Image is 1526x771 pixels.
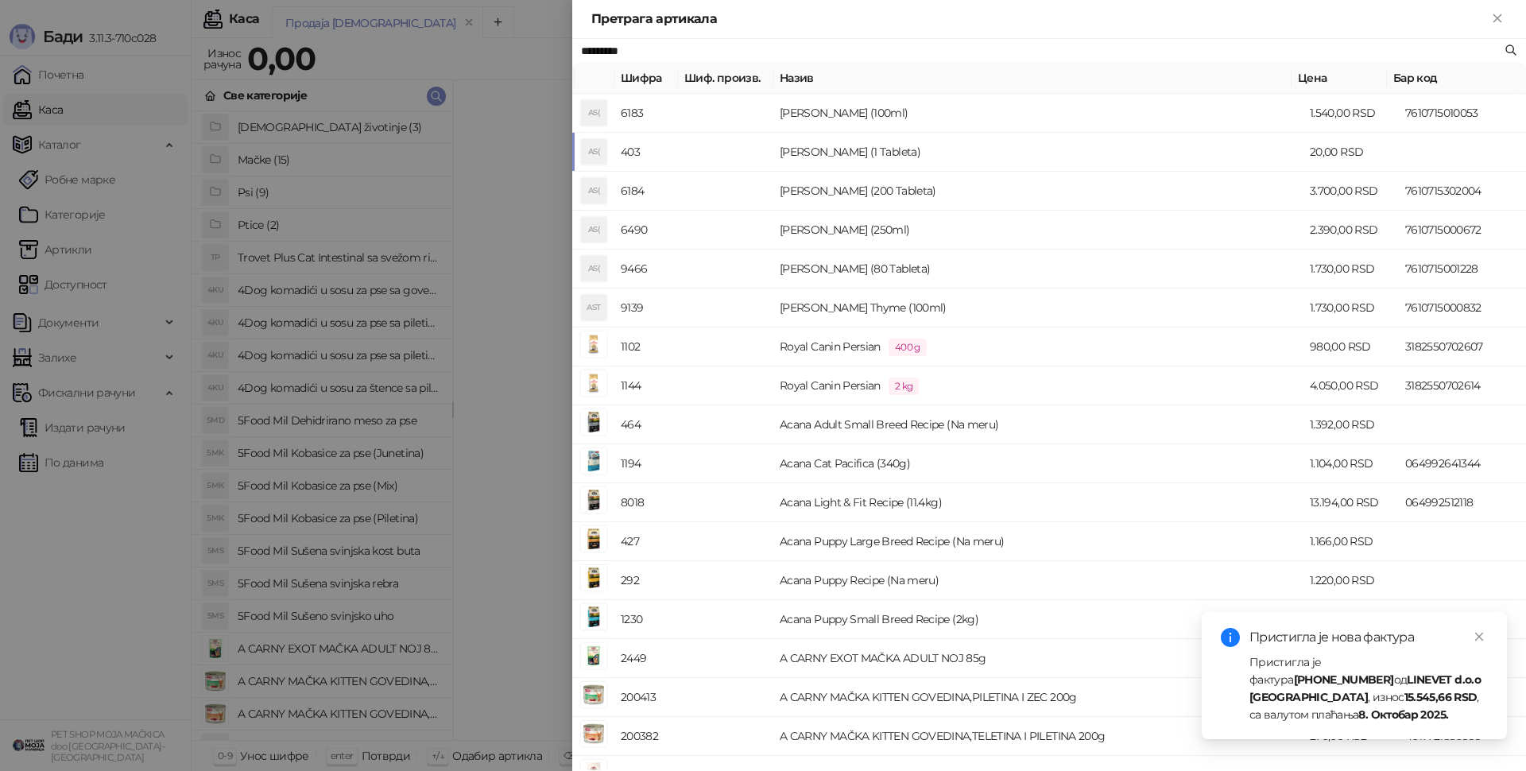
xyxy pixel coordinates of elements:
td: 3182550702614 [1399,366,1526,405]
td: 7610715010053 [1399,94,1526,133]
td: 7610715001228 [1399,250,1526,289]
a: Close [1470,628,1488,645]
td: 1.540,00 RSD [1303,94,1399,133]
td: [PERSON_NAME] (1 Tableta) [773,133,1303,172]
td: 1.730,00 RSD [1303,289,1399,327]
span: 400 g [889,339,927,356]
td: 1144 [614,366,678,405]
th: Назив [773,63,1292,94]
td: 464 [614,405,678,444]
div: AS( [581,217,606,242]
div: Пристигла је фактура од , износ , са валутом плаћања [1249,653,1488,723]
td: A CARNY EXOT MAČKA ADULT NOJ 85g [773,639,1303,678]
td: 13.194,00 RSD [1303,483,1399,522]
div: AS( [581,139,606,165]
td: 064992512118 [1399,483,1526,522]
td: 9466 [614,250,678,289]
td: [PERSON_NAME] (250ml) [773,211,1303,250]
td: 1.730,00 RSD [1303,250,1399,289]
td: 427 [614,522,678,561]
td: [PERSON_NAME] (200 Tableta) [773,172,1303,211]
th: Шиф. произв. [678,63,773,94]
td: 1230 [614,600,678,639]
td: [PERSON_NAME] (80 Tableta) [773,250,1303,289]
div: AS( [581,178,606,203]
td: Royal Canin Persian [773,327,1303,366]
div: Пристигла је нова фактура [1249,628,1488,647]
div: AST [581,295,606,320]
td: 1194 [614,444,678,483]
td: 2.390,00 RSD [1303,211,1399,250]
span: info-circle [1221,628,1240,647]
td: 064992641344 [1399,444,1526,483]
strong: [PHONE_NUMBER] [1294,672,1394,687]
td: Acana Cat Pacifica (340g) [773,444,1303,483]
td: Royal Canin Persian [773,366,1303,405]
td: Acana Puppy Large Breed Recipe (Na meru) [773,522,1303,561]
td: 7610715000672 [1399,211,1526,250]
td: 1.220,00 RSD [1303,561,1399,600]
strong: 15.545,66 RSD [1404,690,1478,704]
td: 1.104,00 RSD [1303,444,1399,483]
td: 064992502201 [1399,600,1526,639]
td: A CARNY MAČKA KITTEN GOVEDINA,TELETINA I PILETINA 200g [773,717,1303,756]
div: Претрага артикала [591,10,1488,29]
td: 7610715302004 [1399,172,1526,211]
td: Acana Light & Fit Recipe (11.4kg) [773,483,1303,522]
td: 200413 [614,678,678,717]
th: Цена [1292,63,1387,94]
td: [PERSON_NAME] (100ml) [773,94,1303,133]
td: 1.392,00 RSD [1303,405,1399,444]
td: 403 [614,133,678,172]
td: 3.700,00 RSD [1303,172,1399,211]
td: 4.050,00 RSD [1303,366,1399,405]
td: Acana Adult Small Breed Recipe (Na meru) [773,405,1303,444]
th: Бар код [1387,63,1514,94]
td: 7610715000832 [1399,289,1526,327]
td: 6184 [614,172,678,211]
td: [PERSON_NAME] Thyme (100ml) [773,289,1303,327]
td: 6490 [614,211,678,250]
td: 8018 [614,483,678,522]
div: AS( [581,100,606,126]
div: AS( [581,256,606,281]
td: Acana Puppy Recipe (Na meru) [773,561,1303,600]
button: Close [1488,10,1507,29]
td: 9139 [614,289,678,327]
td: 3182550702607 [1399,327,1526,366]
td: 980,00 RSD [1303,327,1399,366]
td: 200382 [614,717,678,756]
td: A CARNY MAČKA KITTEN GOVEDINA,PILETINA I ZEC 200g [773,678,1303,717]
th: Шифра [614,63,678,94]
span: close [1474,631,1485,642]
td: 292 [614,561,678,600]
td: 6183 [614,94,678,133]
td: 1102 [614,327,678,366]
td: 2449 [614,639,678,678]
td: 1.166,00 RSD [1303,522,1399,561]
span: 2 kg [889,378,919,395]
strong: 8. Октобар 2025. [1358,707,1448,722]
td: Acana Puppy Small Breed Recipe (2kg) [773,600,1303,639]
td: 3.780,00 RSD [1303,600,1399,639]
td: 20,00 RSD [1303,133,1399,172]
